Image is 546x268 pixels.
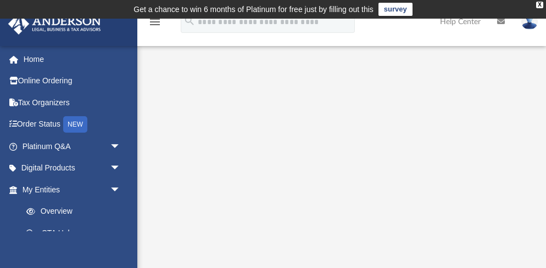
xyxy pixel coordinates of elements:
[15,222,137,244] a: CTA Hub
[148,15,161,28] i: menu
[8,157,137,179] a: Digital Productsarrow_drop_down
[110,179,132,201] span: arrow_drop_down
[378,3,413,16] a: survey
[133,3,374,16] div: Get a chance to win 6 months of Platinum for free just by filling out this
[63,116,87,133] div: NEW
[536,2,543,8] div: close
[8,179,137,201] a: My Entitiesarrow_drop_down
[110,135,132,158] span: arrow_drop_down
[521,14,538,30] img: User Pic
[8,92,137,113] a: Tax Organizers
[8,70,137,92] a: Online Ordering
[183,15,196,27] i: search
[148,21,161,28] a: menu
[110,157,132,180] span: arrow_drop_down
[15,201,137,223] a: Overview
[5,13,104,35] img: Anderson Advisors Platinum Portal
[8,135,137,157] a: Platinum Q&Aarrow_drop_down
[8,48,137,70] a: Home
[8,113,137,136] a: Order StatusNEW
